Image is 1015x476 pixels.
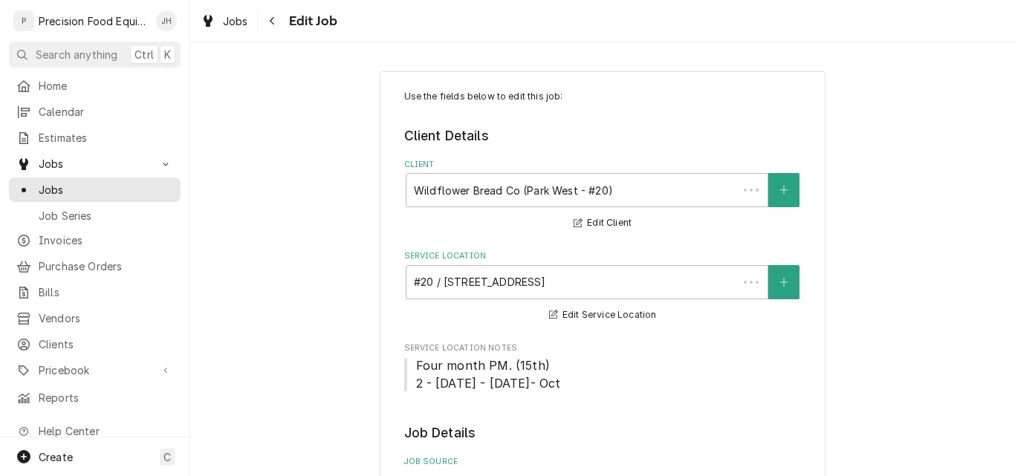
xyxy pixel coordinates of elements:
[9,42,181,68] button: Search anythingCtrlK
[9,151,181,176] a: Go to Jobs
[9,385,181,410] a: Reports
[404,159,802,232] div: Client
[39,284,173,300] span: Bills
[195,9,254,33] a: Jobs
[9,203,181,228] a: Job Series
[404,250,802,262] label: Service Location
[404,126,802,146] legend: Client Details
[9,254,181,278] a: Purchase Orders
[9,228,181,252] a: Invoices
[9,280,181,304] a: Bills
[39,13,148,29] div: Precision Food Equipment LLC
[768,173,800,207] button: Create New Client
[768,265,800,299] button: Create New Location
[9,100,181,124] a: Calendar
[156,10,177,31] div: JH
[39,362,151,378] span: Pricebook
[156,10,177,31] div: Jason Hertel's Avatar
[39,182,173,198] span: Jobs
[404,456,802,468] label: Job Source
[571,214,634,232] button: Edit Client
[285,11,337,31] span: Edit Job
[404,342,802,392] div: Service Location Notes
[164,47,171,62] span: K
[9,306,181,330] a: Vendors
[39,423,172,439] span: Help Center
[39,258,173,274] span: Purchase Orders
[261,9,285,33] button: Navigate back
[13,10,34,31] div: P
[9,358,181,382] a: Go to Pricebook
[779,277,788,287] svg: Create New Location
[9,74,181,98] a: Home
[39,336,173,352] span: Clients
[9,125,181,150] a: Estimates
[39,232,173,248] span: Invoices
[39,390,173,405] span: Reports
[36,47,117,62] span: Search anything
[223,13,248,29] span: Jobs
[39,208,173,224] span: Job Series
[404,356,802,392] span: Service Location Notes
[134,47,154,62] span: Ctrl
[779,185,788,195] svg: Create New Client
[404,342,802,354] span: Service Location Notes
[39,130,173,146] span: Estimates
[9,419,181,443] a: Go to Help Center
[404,250,802,324] div: Service Location
[39,78,173,94] span: Home
[163,449,171,465] span: C
[404,423,802,443] legend: Job Details
[39,310,173,326] span: Vendors
[39,451,73,463] span: Create
[9,332,181,356] a: Clients
[39,156,151,172] span: Jobs
[9,177,181,202] a: Jobs
[39,104,173,120] span: Calendar
[547,306,659,325] button: Edit Service Location
[416,358,561,391] span: Four month PM. (15th) 2 - [DATE] - [DATE]- Oct
[404,90,802,103] p: Use the fields below to edit this job:
[404,159,802,171] label: Client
